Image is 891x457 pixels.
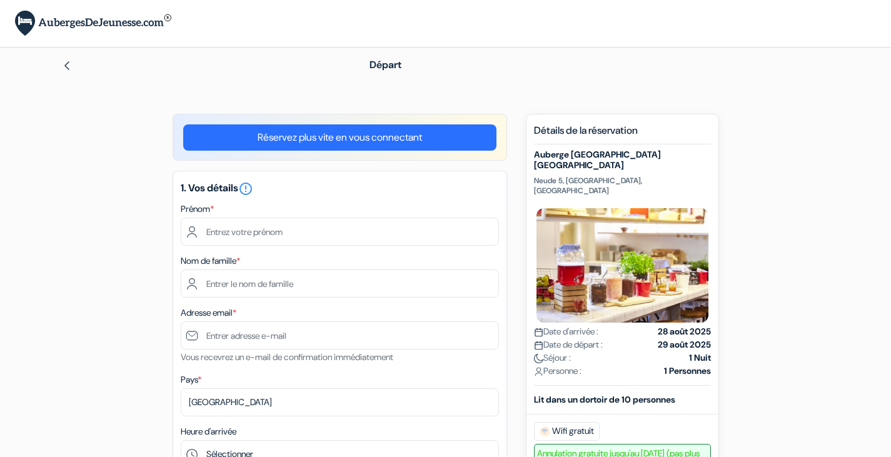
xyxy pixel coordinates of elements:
label: Prénom [181,203,214,216]
b: Lit dans un dortoir de 10 personnes [534,394,675,405]
a: error_outline [238,181,253,194]
img: calendar.svg [534,341,543,350]
span: Wifi gratuit [534,422,600,441]
strong: 1 Nuit [689,351,711,364]
i: error_outline [238,181,253,196]
label: Pays [181,373,201,386]
img: moon.svg [534,354,543,363]
input: Entrez votre prénom [181,218,499,246]
small: Vous recevrez un e-mail de confirmation immédiatement [181,351,393,363]
span: Date d'arrivée : [534,325,598,338]
p: Neude 5, [GEOGRAPHIC_DATA], [GEOGRAPHIC_DATA] [534,176,711,196]
span: Personne : [534,364,581,378]
a: Réservez plus vite en vous connectant [183,124,496,151]
label: Heure d'arrivée [181,425,236,438]
h5: Auberge [GEOGRAPHIC_DATA] [GEOGRAPHIC_DATA] [534,149,711,171]
span: Séjour : [534,351,571,364]
strong: 28 août 2025 [658,325,711,338]
strong: 1 Personnes [664,364,711,378]
img: AubergesDeJeunesse.com [15,11,171,36]
img: free_wifi.svg [540,426,550,436]
input: Entrer adresse e-mail [181,321,499,349]
label: Nom de famille [181,254,240,268]
span: Date de départ : [534,338,603,351]
span: Départ [370,58,401,71]
img: calendar.svg [534,328,543,337]
strong: 29 août 2025 [658,338,711,351]
input: Entrer le nom de famille [181,269,499,298]
img: user_icon.svg [534,367,543,376]
label: Adresse email [181,306,236,319]
h5: 1. Vos détails [181,181,499,196]
h5: Détails de la réservation [534,124,711,144]
img: left_arrow.svg [62,61,72,71]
